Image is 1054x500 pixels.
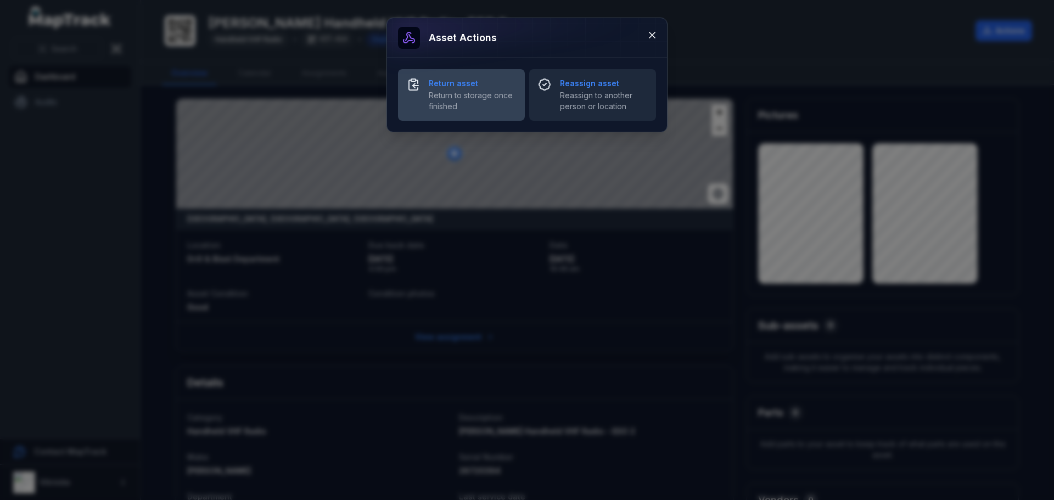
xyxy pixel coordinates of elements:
[429,90,516,112] span: Return to storage once finished
[398,69,525,121] button: Return assetReturn to storage once finished
[560,78,647,89] strong: Reassign asset
[429,30,497,46] h3: Asset actions
[529,69,656,121] button: Reassign assetReassign to another person or location
[429,78,516,89] strong: Return asset
[560,90,647,112] span: Reassign to another person or location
